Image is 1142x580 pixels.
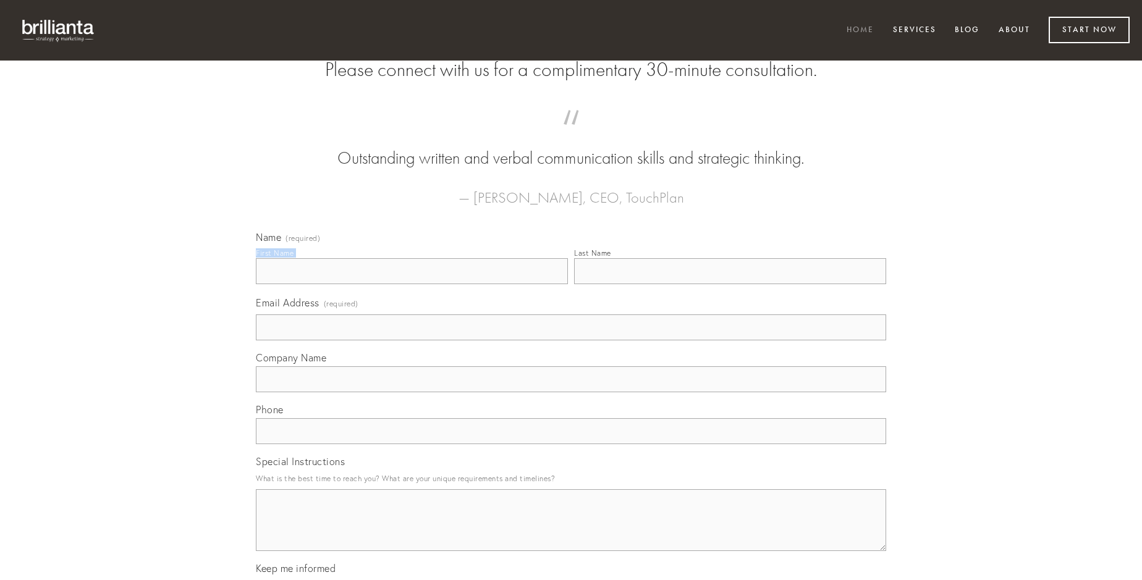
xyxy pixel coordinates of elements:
[12,12,105,48] img: brillianta - research, strategy, marketing
[276,122,866,146] span: “
[256,351,326,364] span: Company Name
[574,248,611,258] div: Last Name
[947,20,988,41] a: Blog
[256,562,336,574] span: Keep me informed
[839,20,882,41] a: Home
[256,455,345,468] span: Special Instructions
[276,170,866,210] figcaption: — [PERSON_NAME], CEO, TouchPlan
[256,231,281,243] span: Name
[276,122,866,170] blockquote: Outstanding written and verbal communication skills and strategic thinking.
[1049,17,1130,43] a: Start Now
[256,403,284,416] span: Phone
[991,20,1038,41] a: About
[256,470,886,487] p: What is the best time to reach you? What are your unique requirements and timelines?
[285,235,320,242] span: (required)
[256,296,319,309] span: Email Address
[324,295,358,312] span: (required)
[256,58,886,82] h2: Please connect with us for a complimentary 30-minute consultation.
[256,248,294,258] div: First Name
[885,20,944,41] a: Services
